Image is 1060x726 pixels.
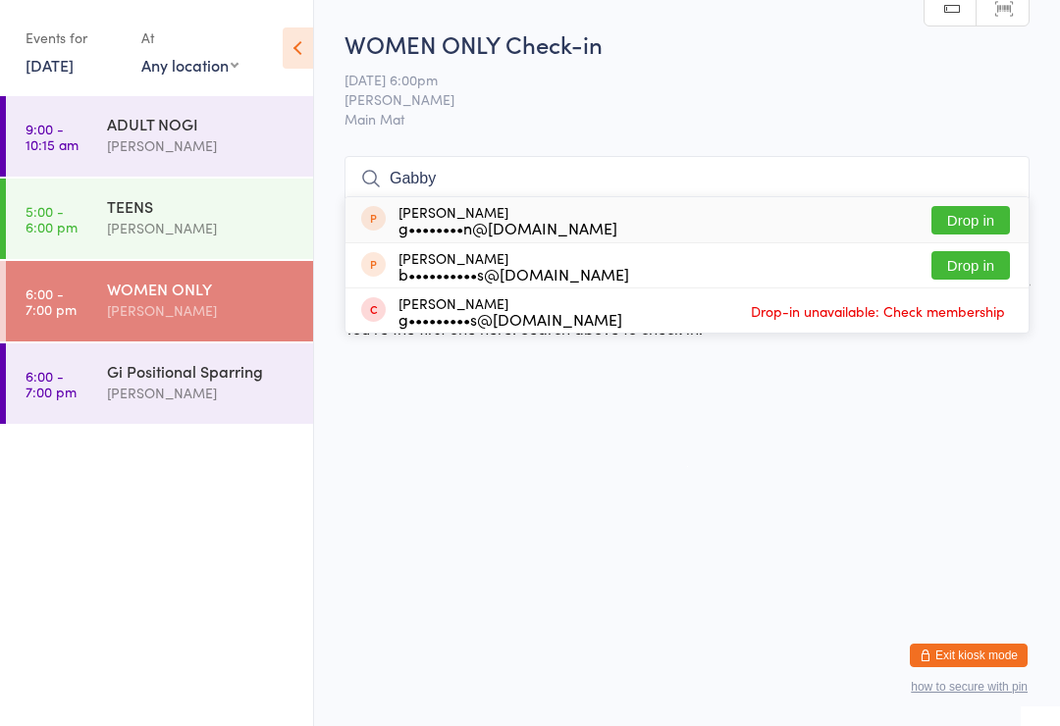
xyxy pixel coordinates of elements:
[107,382,296,404] div: [PERSON_NAME]
[6,261,313,341] a: 6:00 -7:00 pmWOMEN ONLY[PERSON_NAME]
[6,343,313,424] a: 6:00 -7:00 pmGi Positional Sparring[PERSON_NAME]
[6,96,313,177] a: 9:00 -10:15 amADULT NOGI[PERSON_NAME]
[107,134,296,157] div: [PERSON_NAME]
[398,220,617,235] div: g••••••••n@[DOMAIN_NAME]
[26,285,77,317] time: 6:00 - 7:00 pm
[398,204,617,235] div: [PERSON_NAME]
[26,54,74,76] a: [DATE]
[26,22,122,54] div: Events for
[107,278,296,299] div: WOMEN ONLY
[141,22,238,54] div: At
[344,109,1030,129] span: Main Mat
[911,680,1028,694] button: how to secure with pin
[107,360,296,382] div: Gi Positional Sparring
[398,266,629,282] div: b••••••••••s@[DOMAIN_NAME]
[107,299,296,322] div: [PERSON_NAME]
[931,206,1010,234] button: Drop in
[398,295,622,327] div: [PERSON_NAME]
[26,121,79,152] time: 9:00 - 10:15 am
[344,27,1030,60] h2: WOMEN ONLY Check-in
[398,311,622,327] div: g•••••••••s@[DOMAIN_NAME]
[344,156,1030,201] input: Search
[26,368,77,399] time: 6:00 - 7:00 pm
[6,179,313,259] a: 5:00 -6:00 pmTEENS[PERSON_NAME]
[910,644,1028,667] button: Exit kiosk mode
[344,89,999,109] span: [PERSON_NAME]
[107,113,296,134] div: ADULT NOGI
[107,195,296,217] div: TEENS
[26,203,78,234] time: 5:00 - 6:00 pm
[107,217,296,239] div: [PERSON_NAME]
[344,70,999,89] span: [DATE] 6:00pm
[141,54,238,76] div: Any location
[931,251,1010,280] button: Drop in
[398,250,629,282] div: [PERSON_NAME]
[746,296,1010,326] span: Drop-in unavailable: Check membership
